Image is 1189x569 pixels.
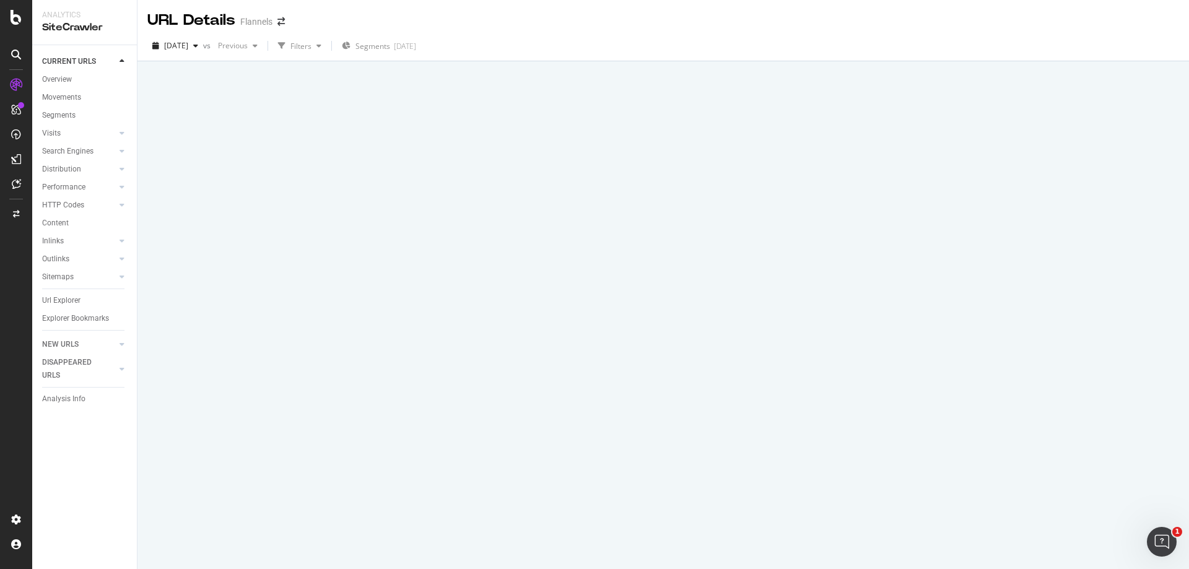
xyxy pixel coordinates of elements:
[394,41,416,51] div: [DATE]
[42,338,79,351] div: NEW URLS
[277,17,285,26] div: arrow-right-arrow-left
[42,91,81,104] div: Movements
[147,36,203,56] button: [DATE]
[42,127,61,140] div: Visits
[147,10,235,31] div: URL Details
[42,55,96,68] div: CURRENT URLS
[42,91,128,104] a: Movements
[42,356,105,382] div: DISAPPEARED URLS
[273,36,326,56] button: Filters
[42,217,128,230] a: Content
[42,393,85,406] div: Analysis Info
[42,199,84,212] div: HTTP Codes
[42,199,116,212] a: HTTP Codes
[42,20,127,35] div: SiteCrawler
[42,163,81,176] div: Distribution
[42,73,128,86] a: Overview
[1172,527,1182,537] span: 1
[42,312,128,325] a: Explorer Bookmarks
[42,393,128,406] a: Analysis Info
[42,235,116,248] a: Inlinks
[42,235,64,248] div: Inlinks
[42,109,128,122] a: Segments
[42,10,127,20] div: Analytics
[42,271,74,284] div: Sitemaps
[42,181,85,194] div: Performance
[42,312,109,325] div: Explorer Bookmarks
[42,109,76,122] div: Segments
[42,294,128,307] a: Url Explorer
[42,145,116,158] a: Search Engines
[42,356,116,382] a: DISAPPEARED URLS
[42,338,116,351] a: NEW URLS
[203,40,213,51] span: vs
[42,217,69,230] div: Content
[164,40,188,51] span: 2025 Sep. 6th
[213,36,263,56] button: Previous
[42,294,81,307] div: Url Explorer
[290,41,311,51] div: Filters
[337,36,421,56] button: Segments[DATE]
[355,41,390,51] span: Segments
[42,145,94,158] div: Search Engines
[42,253,69,266] div: Outlinks
[42,253,116,266] a: Outlinks
[1147,527,1177,557] iframe: Intercom live chat
[240,15,272,28] div: Flannels
[42,127,116,140] a: Visits
[42,55,116,68] a: CURRENT URLS
[42,73,72,86] div: Overview
[213,40,248,51] span: Previous
[42,163,116,176] a: Distribution
[42,271,116,284] a: Sitemaps
[42,181,116,194] a: Performance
